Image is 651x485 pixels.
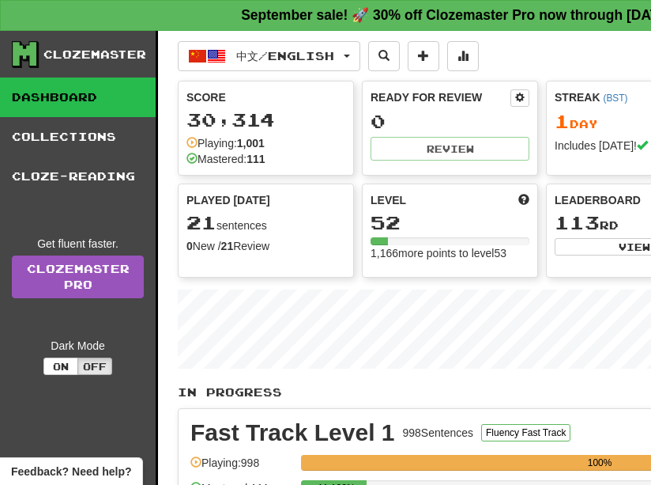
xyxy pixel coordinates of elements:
[186,110,345,130] div: 30,314
[403,425,474,441] div: 998 Sentences
[408,41,439,71] button: Add sentence to collection
[178,41,360,71] button: 中文/English
[246,153,265,165] strong: 111
[236,49,334,63] span: 中文 / English
[186,151,265,167] div: Mastered:
[190,455,293,481] div: Playing: 998
[518,192,529,208] span: Score more points to level up
[186,211,216,233] span: 21
[603,93,627,104] a: (BST)
[447,41,479,71] button: More stats
[371,137,529,161] button: Review
[481,424,570,441] button: Fluency Fast Track
[371,89,510,105] div: Ready for Review
[371,192,406,208] span: Level
[186,240,193,252] strong: 0
[221,240,234,252] strong: 21
[43,358,78,375] button: On
[12,236,144,252] div: Get fluent faster.
[555,192,641,208] span: Leaderboard
[12,256,144,298] a: ClozemasterPro
[186,135,265,151] div: Playing:
[371,112,529,131] div: 0
[371,245,529,261] div: 1,166 more points to level 53
[190,421,395,445] div: Fast Track Level 1
[77,358,112,375] button: Off
[186,192,270,208] span: Played [DATE]
[555,110,570,132] span: 1
[11,464,131,479] span: Open feedback widget
[555,211,600,233] span: 113
[186,89,345,105] div: Score
[237,137,265,150] strong: 1,001
[368,41,400,71] button: Search sentences
[186,238,345,254] div: New / Review
[12,338,144,354] div: Dark Mode
[186,213,345,233] div: sentences
[371,213,529,233] div: 52
[43,47,146,63] div: Clozemaster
